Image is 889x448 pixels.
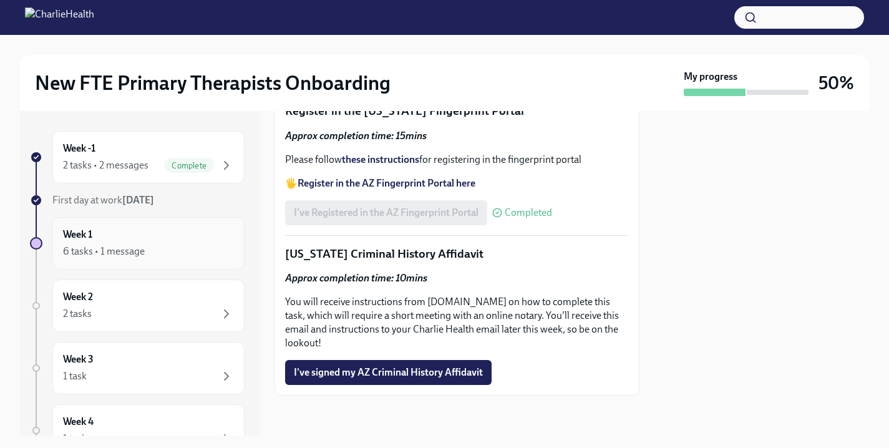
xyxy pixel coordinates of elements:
button: I've signed my AZ Criminal History Affidavit [285,360,492,385]
div: 2 tasks [63,307,92,321]
div: 6 tasks • 1 message [63,245,145,258]
span: I've signed my AZ Criminal History Affidavit [294,366,483,379]
h6: Week 3 [63,353,94,366]
span: First day at work [52,194,154,206]
h3: 50% [819,72,854,94]
a: Week 22 tasks [30,280,245,332]
a: First day at work[DATE] [30,193,245,207]
a: Week 31 task [30,342,245,394]
p: Please follow for registering in the fingerprint portal [285,153,629,167]
span: Complete [164,161,214,170]
img: CharlieHealth [25,7,94,27]
a: Week -12 tasks • 2 messagesComplete [30,131,245,183]
a: Week 16 tasks • 1 message [30,217,245,270]
a: these instructions [342,153,419,165]
h6: Week 1 [63,228,92,241]
p: 🖐️ [285,177,629,190]
div: 1 task [63,432,87,446]
h6: Week 2 [63,290,93,304]
div: 1 task [63,369,87,383]
strong: [DATE] [122,194,154,206]
h6: Week -1 [63,142,95,155]
strong: Approx completion time: 15mins [285,130,427,142]
p: You will receive instructions from [DOMAIN_NAME] on how to complete this task, which will require... [285,295,629,350]
span: Completed [505,208,552,218]
a: Register in the AZ Fingerprint Portal here [298,177,475,189]
div: 2 tasks • 2 messages [63,158,148,172]
p: [US_STATE] Criminal History Affidavit [285,246,629,262]
h2: New FTE Primary Therapists Onboarding [35,71,391,95]
h6: Week 4 [63,415,94,429]
strong: My progress [684,70,737,84]
strong: Approx completion time: 10mins [285,272,427,284]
